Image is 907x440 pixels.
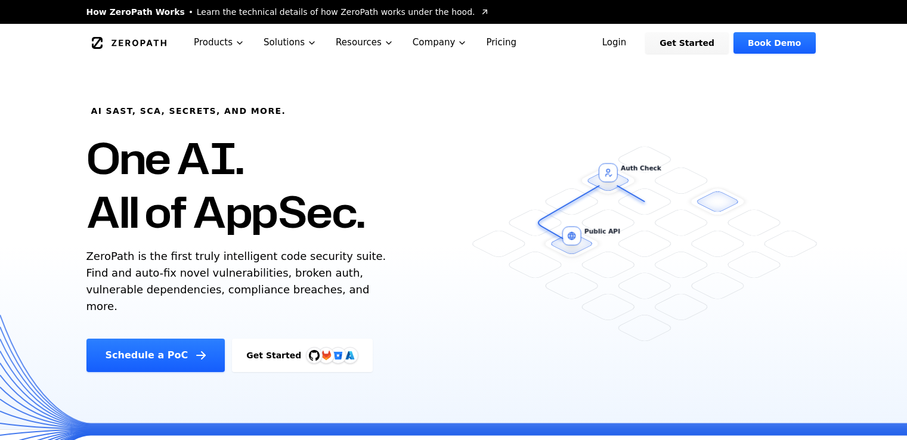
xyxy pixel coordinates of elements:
a: Schedule a PoC [86,339,225,372]
a: Get StartedGitHubGitLabAzure [232,339,373,372]
button: Solutions [254,24,326,61]
svg: Bitbucket [332,349,345,362]
button: Products [184,24,254,61]
a: Login [588,32,641,54]
a: Pricing [476,24,526,61]
img: GitLab [314,343,338,367]
p: ZeroPath is the first truly intelligent code security suite. Find and auto-fix novel vulnerabilit... [86,248,392,315]
a: Get Started [645,32,729,54]
button: Company [403,24,477,61]
h1: One AI. All of AppSec. [86,131,365,238]
span: How ZeroPath Works [86,6,185,18]
img: GitHub [309,350,320,361]
a: How ZeroPath WorksLearn the technical details of how ZeroPath works under the hood. [86,6,490,18]
a: Book Demo [733,32,815,54]
h6: AI SAST, SCA, Secrets, and more. [91,105,286,117]
img: Azure [345,351,355,360]
span: Learn the technical details of how ZeroPath works under the hood. [197,6,475,18]
button: Resources [326,24,403,61]
nav: Global [72,24,835,61]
